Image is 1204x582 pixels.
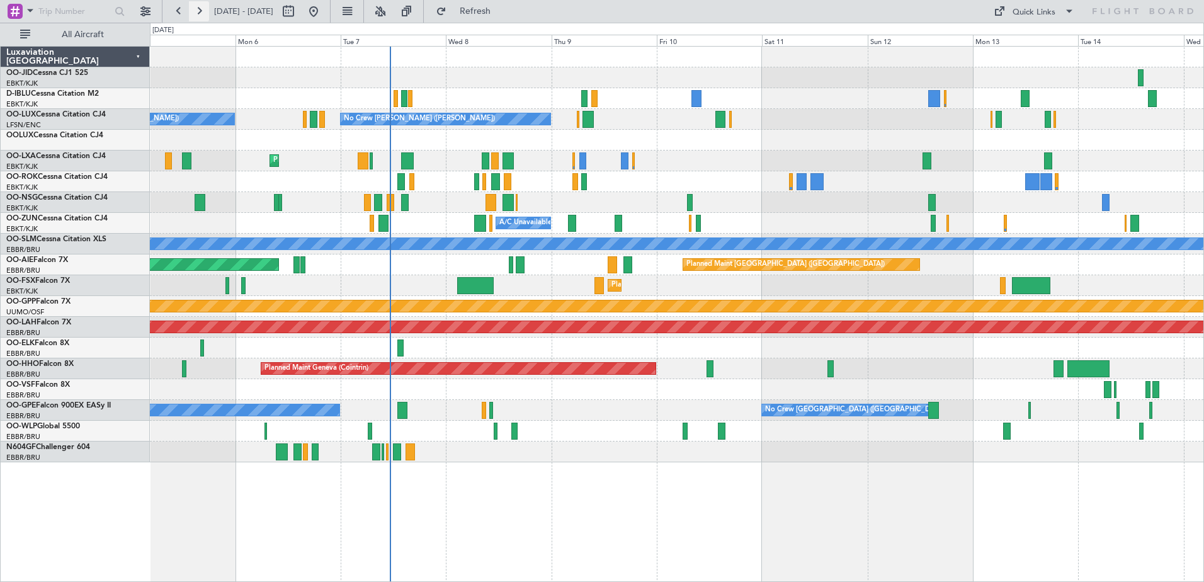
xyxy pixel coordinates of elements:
span: D-IBLU [6,90,31,98]
div: Fri 10 [657,35,762,46]
a: EBKT/KJK [6,183,38,192]
a: EBKT/KJK [6,79,38,88]
span: OO-GPE [6,402,36,409]
a: EBKT/KJK [6,100,38,109]
a: EBBR/BRU [6,328,40,338]
a: EBBR/BRU [6,411,40,421]
span: OO-WLP [6,423,37,430]
a: OO-VSFFalcon 8X [6,381,70,389]
div: A/C Unavailable [GEOGRAPHIC_DATA]-[GEOGRAPHIC_DATA] [499,214,700,232]
div: Thu 9 [552,35,657,46]
span: OO-JID [6,69,33,77]
div: Tue 7 [341,35,446,46]
div: No Crew [PERSON_NAME] ([PERSON_NAME]) [344,110,495,128]
span: OO-NSG [6,194,38,202]
a: EBBR/BRU [6,432,40,442]
a: EBBR/BRU [6,391,40,400]
span: OO-LUX [6,111,36,118]
button: Quick Links [987,1,1081,21]
span: OO-ROK [6,173,38,181]
span: [DATE] - [DATE] [214,6,273,17]
a: OO-ELKFalcon 8X [6,339,69,347]
a: OO-ZUNCessna Citation CJ4 [6,215,108,222]
a: OO-LAHFalcon 7X [6,319,71,326]
a: OO-WLPGlobal 5500 [6,423,80,430]
div: Sat 11 [762,35,867,46]
span: OO-AIE [6,256,33,264]
div: Planned Maint [GEOGRAPHIC_DATA] ([GEOGRAPHIC_DATA]) [686,255,885,274]
span: OO-LAH [6,319,37,326]
button: All Aircraft [14,25,137,45]
a: OO-JIDCessna CJ1 525 [6,69,88,77]
span: OO-HHO [6,360,39,368]
a: EBBR/BRU [6,453,40,462]
a: EBKT/KJK [6,203,38,213]
div: [DATE] [152,25,174,36]
a: OO-GPPFalcon 7X [6,298,71,305]
a: OO-NSGCessna Citation CJ4 [6,194,108,202]
div: Mon 13 [973,35,1078,46]
div: No Crew [GEOGRAPHIC_DATA] ([GEOGRAPHIC_DATA] National) [765,401,976,419]
div: Planned Maint Geneva (Cointrin) [264,359,368,378]
span: Refresh [449,7,502,16]
a: OO-FSXFalcon 7X [6,277,70,285]
a: EBKT/KJK [6,162,38,171]
div: Planned Maint Kortrijk-[GEOGRAPHIC_DATA] [611,276,758,295]
a: EBBR/BRU [6,245,40,254]
div: Tue 14 [1078,35,1183,46]
span: OO-FSX [6,277,35,285]
a: EBBR/BRU [6,370,40,379]
div: Quick Links [1013,6,1055,19]
a: OO-SLMCessna Citation XLS [6,236,106,243]
a: EBBR/BRU [6,266,40,275]
div: Sun 12 [868,35,973,46]
a: OO-ROKCessna Citation CJ4 [6,173,108,181]
a: N604GFChallenger 604 [6,443,90,451]
a: UUMO/OSF [6,307,44,317]
div: Wed 8 [446,35,551,46]
a: OO-LXACessna Citation CJ4 [6,152,106,160]
a: OO-HHOFalcon 8X [6,360,74,368]
a: OO-LUXCessna Citation CJ4 [6,111,106,118]
div: Planned Maint Kortrijk-[GEOGRAPHIC_DATA] [273,151,420,170]
a: OO-AIEFalcon 7X [6,256,68,264]
span: OO-GPP [6,298,36,305]
span: OO-VSF [6,381,35,389]
a: EBKT/KJK [6,287,38,296]
a: OO-GPEFalcon 900EX EASy II [6,402,111,409]
div: Sun 5 [130,35,235,46]
a: D-IBLUCessna Citation M2 [6,90,99,98]
input: Trip Number [38,2,111,21]
span: All Aircraft [33,30,133,39]
button: Refresh [430,1,506,21]
span: OOLUX [6,132,33,139]
div: Mon 6 [236,35,341,46]
span: N604GF [6,443,36,451]
a: EBBR/BRU [6,349,40,358]
span: OO-SLM [6,236,37,243]
a: OOLUXCessna Citation CJ4 [6,132,103,139]
span: OO-ZUN [6,215,38,222]
a: LFSN/ENC [6,120,41,130]
a: EBKT/KJK [6,224,38,234]
span: OO-LXA [6,152,36,160]
span: OO-ELK [6,339,35,347]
